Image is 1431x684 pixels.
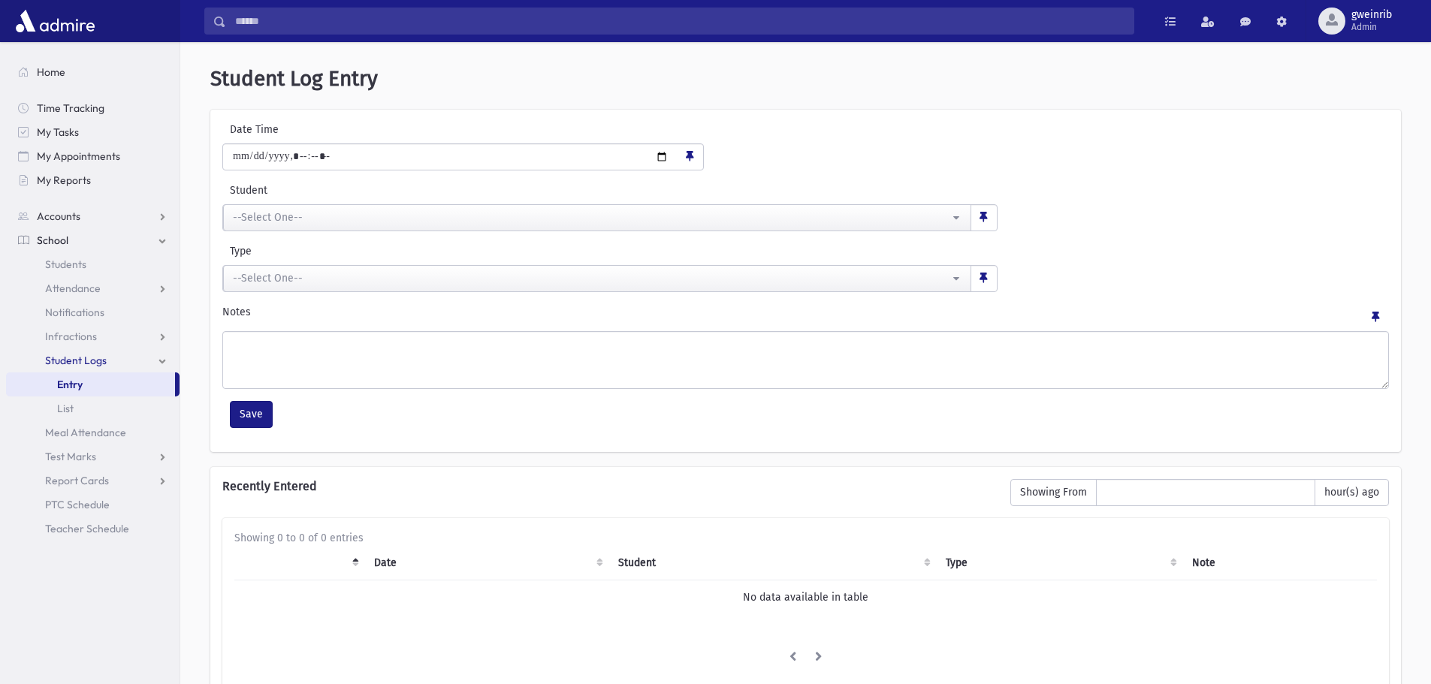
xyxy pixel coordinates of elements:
[37,101,104,115] span: Time Tracking
[1010,479,1097,506] span: Showing From
[45,354,107,367] span: Student Logs
[6,300,180,324] a: Notifications
[37,149,120,163] span: My Appointments
[234,580,1377,614] td: No data available in table
[45,282,101,295] span: Attendance
[6,120,180,144] a: My Tasks
[37,209,80,223] span: Accounts
[6,517,180,541] a: Teacher Schedule
[230,401,273,428] button: Save
[37,125,79,139] span: My Tasks
[6,444,180,469] a: Test Marks
[234,530,1377,546] div: Showing 0 to 0 of 0 entries
[6,324,180,348] a: Infractions
[6,144,180,168] a: My Appointments
[6,469,180,493] a: Report Cards
[6,204,180,228] a: Accounts
[12,6,98,36] img: AdmirePro
[57,402,74,415] span: List
[937,546,1183,580] th: Type: activate to sort column ascending
[37,173,91,187] span: My Reports
[1351,9,1392,21] span: gweinrib
[609,546,937,580] th: Student: activate to sort column ascending
[365,546,609,580] th: Date: activate to sort column ascending
[45,306,104,319] span: Notifications
[45,522,129,535] span: Teacher Schedule
[45,330,97,343] span: Infractions
[223,204,971,231] button: --Select One--
[222,182,739,198] label: Student
[1351,21,1392,33] span: Admin
[223,265,971,292] button: --Select One--
[6,168,180,192] a: My Reports
[222,479,995,493] h6: Recently Entered
[210,66,378,91] span: Student Log Entry
[233,270,949,286] div: --Select One--
[222,304,251,325] label: Notes
[222,243,610,259] label: Type
[6,420,180,444] a: Meal Attendance
[6,252,180,276] a: Students
[6,276,180,300] a: Attendance
[6,493,180,517] a: PTC Schedule
[6,396,180,420] a: List
[45,450,96,463] span: Test Marks
[45,258,86,271] span: Students
[45,474,109,487] span: Report Cards
[37,65,65,79] span: Home
[57,378,83,391] span: Entry
[37,234,68,247] span: School
[45,426,126,439] span: Meal Attendance
[226,8,1134,35] input: Search
[6,348,180,372] a: Student Logs
[45,498,110,511] span: PTC Schedule
[6,372,175,396] a: Entry
[6,96,180,120] a: Time Tracking
[222,122,423,137] label: Date Time
[1315,479,1389,506] span: hour(s) ago
[6,228,180,252] a: School
[1183,546,1377,580] th: Note
[233,209,949,225] div: --Select One--
[6,60,180,84] a: Home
